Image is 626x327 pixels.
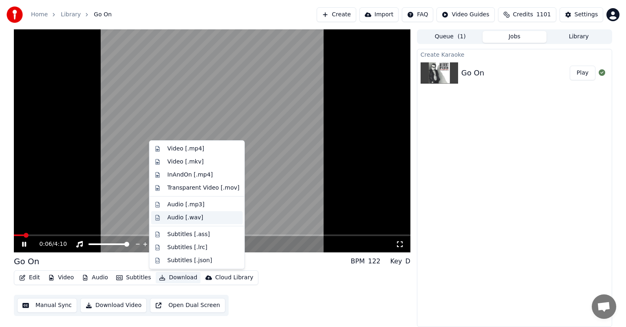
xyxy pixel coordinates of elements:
button: Import [359,7,399,22]
span: 0:06 [40,240,52,248]
span: 4:10 [54,240,67,248]
div: Settings [575,11,598,19]
div: InAndOn [.mp4] [168,171,213,179]
div: Video [.mp4] [168,145,204,153]
div: Video [.mkv] [168,158,204,166]
div: Subtitles [.ass] [168,230,210,239]
button: Download [156,272,201,283]
a: Library [61,11,81,19]
button: Video Guides [436,7,494,22]
div: BPM [351,256,365,266]
button: Manual Sync [17,298,77,313]
div: Transparent Video [.mov] [168,184,240,192]
button: Library [547,31,611,43]
div: Cloud Library [215,274,253,282]
button: FAQ [402,7,433,22]
div: D [406,256,410,266]
div: Audio [.wav] [168,214,203,222]
button: Open Dual Screen [150,298,225,313]
span: Credits [513,11,533,19]
button: Edit [16,272,43,283]
div: 122 [368,256,381,266]
button: Play [570,66,595,80]
button: Download Video [80,298,147,313]
button: Settings [560,7,603,22]
button: Audio [79,272,111,283]
img: youka [7,7,23,23]
div: Key [390,256,402,266]
button: Create [317,7,356,22]
div: Audio [.mp3] [168,201,205,209]
nav: breadcrumb [31,11,112,19]
button: Credits1101 [498,7,556,22]
button: Subtitles [113,272,154,283]
button: Video [45,272,77,283]
a: Home [31,11,48,19]
span: 1101 [536,11,551,19]
div: / [40,240,59,248]
button: Queue [418,31,483,43]
div: Subtitles [.lrc] [168,243,207,252]
span: Go On [94,11,112,19]
div: Go On [461,67,484,79]
span: ( 1 ) [458,33,466,41]
div: Create Karaoke [417,49,612,59]
button: Jobs [483,31,547,43]
div: Subtitles [.json] [168,256,212,265]
a: Open chat [592,294,616,319]
div: Go On [14,256,40,267]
